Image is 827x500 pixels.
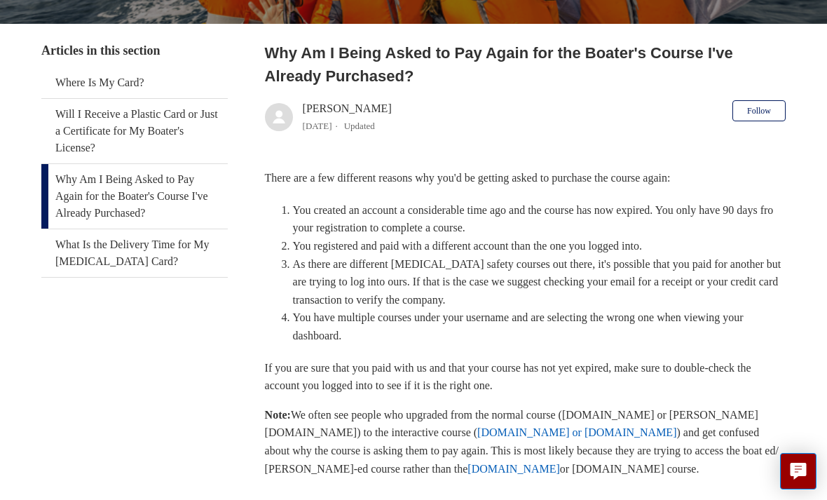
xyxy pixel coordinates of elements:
[303,121,332,131] time: 03/01/2024, 15:51
[467,463,560,475] a: [DOMAIN_NAME]
[41,229,228,277] a: What Is the Delivery Time for My [MEDICAL_DATA] Card?
[41,67,228,98] a: Where Is My Card?
[293,309,786,344] li: You have multiple courses under your username and are selecting the wrong one when viewing your d...
[293,237,786,255] li: You registered and paid with a different account than the one you logged into.
[344,121,375,131] li: Updated
[265,359,786,395] p: If you are sure that you paid with us and that your course has not yet expired, make sure to doub...
[732,100,786,121] button: Follow Article
[780,453,816,489] button: Live chat
[265,41,786,88] h2: Why Am I Being Asked to Pay Again for the Boater's Course I've Already Purchased?
[477,426,676,438] a: [DOMAIN_NAME] or [DOMAIN_NAME]
[41,164,228,229] a: Why Am I Being Asked to Pay Again for the Boater's Course I've Already Purchased?
[265,406,786,478] p: We often see people who upgraded from the normal course ([DOMAIN_NAME] or [PERSON_NAME][DOMAIN_NA...
[41,43,160,58] span: Articles in this section
[41,99,228,163] a: Will I Receive a Plastic Card or Just a Certificate for My Boater's License?
[303,100,392,134] div: [PERSON_NAME]
[293,201,786,237] li: You created an account a considerable time ago and the course has now expired. You only have 90 d...
[293,255,786,309] li: As there are different [MEDICAL_DATA] safety courses out there, it's possible that you paid for a...
[265,169,786,187] p: There are a few different reasons why you'd be getting asked to purchase the course again:
[265,409,291,421] strong: Note:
